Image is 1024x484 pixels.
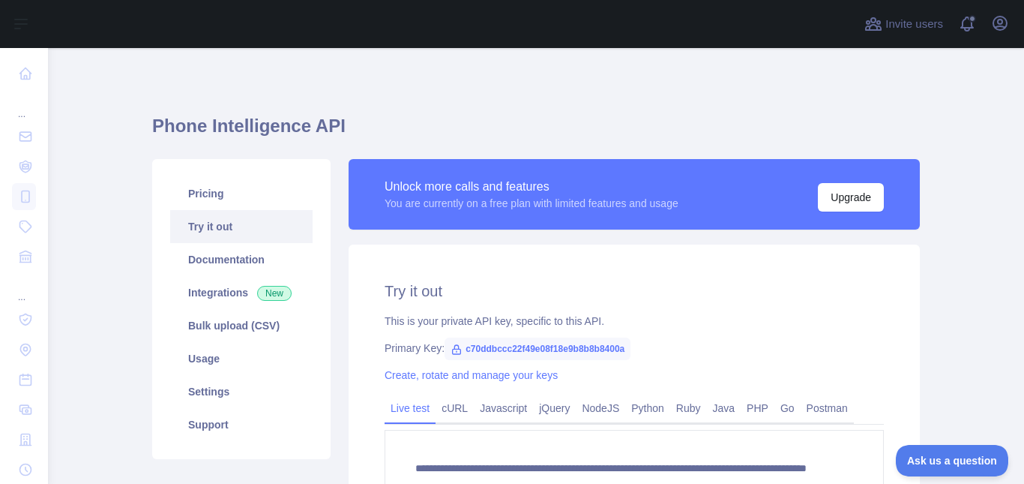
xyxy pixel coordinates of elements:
[170,408,313,441] a: Support
[818,183,884,212] button: Upgrade
[170,342,313,375] a: Usage
[385,281,884,302] h2: Try it out
[445,338,630,360] span: c70ddbccc22f49e08f18e9b8b8b8400a
[774,396,801,420] a: Go
[741,396,774,420] a: PHP
[170,210,313,243] a: Try it out
[707,396,741,420] a: Java
[533,396,576,420] a: jQuery
[12,273,36,303] div: ...
[625,396,670,420] a: Python
[12,90,36,120] div: ...
[170,375,313,408] a: Settings
[896,445,1009,476] iframe: Toggle Customer Support
[670,396,707,420] a: Ruby
[170,309,313,342] a: Bulk upload (CSV)
[861,12,946,36] button: Invite users
[385,396,436,420] a: Live test
[801,396,854,420] a: Postman
[385,196,678,211] div: You are currently on a free plan with limited features and usage
[885,16,943,33] span: Invite users
[170,177,313,210] a: Pricing
[385,369,558,381] a: Create, rotate and manage your keys
[385,341,884,356] div: Primary Key:
[436,396,474,420] a: cURL
[152,114,920,150] h1: Phone Intelligence API
[257,286,292,301] span: New
[170,243,313,276] a: Documentation
[385,178,678,196] div: Unlock more calls and features
[170,276,313,309] a: Integrations New
[385,314,884,329] div: This is your private API key, specific to this API.
[576,396,625,420] a: NodeJS
[474,396,533,420] a: Javascript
